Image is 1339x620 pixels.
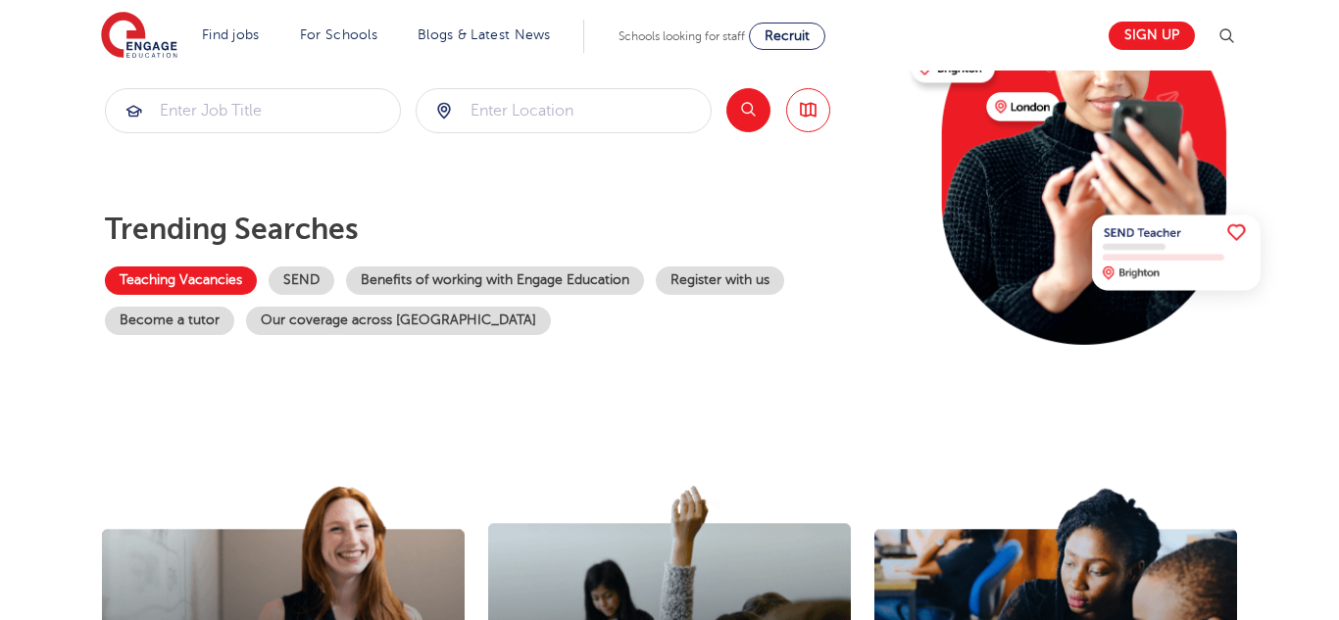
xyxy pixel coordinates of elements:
a: Teaching Vacancies [105,266,257,295]
button: Search [726,88,770,132]
span: Recruit [765,28,810,43]
div: Submit [105,88,401,133]
input: Submit [417,89,711,132]
a: Blogs & Latest News [418,27,551,42]
a: Find jobs [202,27,260,42]
a: Benefits of working with Engage Education [346,266,644,295]
div: Submit [416,88,712,133]
a: Become a tutor [105,307,234,335]
a: Register with us [656,266,784,295]
span: Schools looking for staff [619,29,745,43]
a: SEND [269,266,334,295]
p: Trending searches [105,212,896,247]
a: Our coverage across [GEOGRAPHIC_DATA] [246,307,551,335]
input: Submit [106,89,400,132]
a: Recruit [749,23,825,50]
a: Sign up [1109,22,1195,50]
img: Engage Education [101,12,177,61]
a: For Schools [300,27,377,42]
